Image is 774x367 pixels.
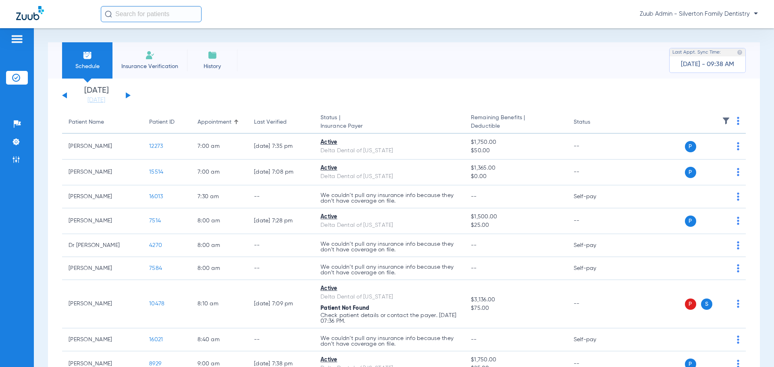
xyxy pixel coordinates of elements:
[248,134,314,160] td: [DATE] 7:35 PM
[191,328,248,351] td: 8:40 AM
[69,118,136,126] div: Patient Name
[640,10,758,18] span: Zuub Admin - Silverton Family Dentistry
[685,216,696,227] span: P
[145,50,155,60] img: Manual Insurance Verification
[72,96,121,104] a: [DATE]
[320,336,458,347] p: We couldn’t pull any insurance info because they don’t have coverage on file.
[62,160,143,185] td: [PERSON_NAME]
[320,164,458,172] div: Active
[149,218,161,224] span: 7514
[320,221,458,230] div: Delta Dental of [US_STATE]
[198,118,241,126] div: Appointment
[149,118,175,126] div: Patient ID
[471,194,477,199] span: --
[320,241,458,253] p: We couldn’t pull any insurance info because they don’t have coverage on file.
[567,134,622,160] td: --
[672,48,721,56] span: Last Appt. Sync Time:
[320,172,458,181] div: Delta Dental of [US_STATE]
[62,234,143,257] td: Dr [PERSON_NAME]
[685,141,696,152] span: P
[685,167,696,178] span: P
[149,337,163,342] span: 16021
[737,50,743,55] img: last sync help info
[320,138,458,147] div: Active
[254,118,287,126] div: Last Verified
[471,172,560,181] span: $0.00
[737,300,739,308] img: group-dot-blue.svg
[191,234,248,257] td: 8:00 AM
[471,304,560,313] span: $75.00
[320,213,458,221] div: Active
[471,221,560,230] span: $25.00
[320,264,458,276] p: We couldn’t pull any insurance info because they don’t have coverage on file.
[567,160,622,185] td: --
[62,280,143,328] td: [PERSON_NAME]
[471,265,477,271] span: --
[737,241,739,249] img: group-dot-blue.svg
[737,264,739,272] img: group-dot-blue.svg
[105,10,112,18] img: Search Icon
[248,234,314,257] td: --
[567,208,622,234] td: --
[320,305,369,311] span: Patient Not Found
[191,280,248,328] td: 8:10 AM
[193,62,231,70] span: History
[722,117,730,125] img: filter.svg
[248,185,314,208] td: --
[149,194,163,199] span: 16013
[149,361,161,367] span: 8929
[248,328,314,351] td: --
[567,280,622,328] td: --
[320,284,458,293] div: Active
[320,147,458,155] div: Delta Dental of [US_STATE]
[254,118,308,126] div: Last Verified
[191,208,248,234] td: 8:00 AM
[62,328,143,351] td: [PERSON_NAME]
[16,6,44,20] img: Zuub Logo
[191,134,248,160] td: 7:00 AM
[737,117,739,125] img: group-dot-blue.svg
[567,111,622,134] th: Status
[208,50,217,60] img: History
[69,118,104,126] div: Patient Name
[314,111,464,134] th: Status |
[567,234,622,257] td: Self-pay
[62,257,143,280] td: [PERSON_NAME]
[119,62,181,70] span: Insurance Verification
[83,50,92,60] img: Schedule
[248,160,314,185] td: [DATE] 7:08 PM
[567,185,622,208] td: Self-pay
[248,280,314,328] td: [DATE] 7:09 PM
[471,243,477,248] span: --
[248,208,314,234] td: [DATE] 7:28 PM
[149,243,162,248] span: 4270
[737,142,739,150] img: group-dot-blue.svg
[737,168,739,176] img: group-dot-blue.svg
[567,257,622,280] td: Self-pay
[471,122,560,131] span: Deductible
[62,134,143,160] td: [PERSON_NAME]
[149,301,164,307] span: 10478
[681,60,734,68] span: [DATE] - 09:38 AM
[149,143,163,149] span: 12273
[471,296,560,304] span: $3,136.00
[567,328,622,351] td: Self-pay
[62,208,143,234] td: [PERSON_NAME]
[471,213,560,221] span: $1,500.00
[68,62,106,70] span: Schedule
[101,6,202,22] input: Search for patients
[72,87,121,104] li: [DATE]
[701,299,712,310] span: S
[734,328,774,367] iframe: Chat Widget
[149,169,163,175] span: 15514
[471,356,560,364] span: $1,750.00
[149,265,162,271] span: 7584
[320,293,458,301] div: Delta Dental of [US_STATE]
[737,217,739,225] img: group-dot-blue.svg
[471,337,477,342] span: --
[191,185,248,208] td: 7:30 AM
[10,34,23,44] img: hamburger-icon
[320,122,458,131] span: Insurance Payer
[191,257,248,280] td: 8:00 AM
